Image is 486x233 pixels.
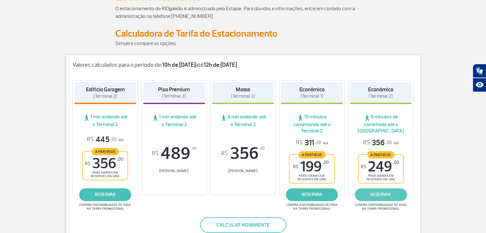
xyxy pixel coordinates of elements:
[363,138,392,148] span: 356
[364,174,398,181] span: para diárias em reservas on-line
[354,203,408,211] span: Confira disponibilidade de vaga na tarifa promocional
[212,145,274,162] span: 356
[92,148,119,155] span: A partir de
[361,164,366,169] sup: R$
[296,138,328,148] p: ou
[115,28,371,40] h2: Calculadora de Tarifa do Estacionamento
[293,164,298,169] sup: R$
[85,161,90,166] sup: R$
[212,114,274,128] span: 6 min andando até o Terminal 2
[473,78,486,92] button: Abrir recursos assistivos.
[85,156,123,171] span: 356
[74,114,136,128] span: 1 min andando até o Terminal 2
[236,86,250,93] strong: Motos
[115,5,371,20] p: O estacionamento do RIOgaleão é administrado pela Estapar. Para dúvidas e informações, entre em c...
[200,217,286,233] button: Calcular novamente
[158,86,190,93] strong: Piso Premium
[93,93,117,99] span: (Terminal 2)
[296,138,321,148] span: 311
[285,203,339,211] span: Confira disponibilidade de vaga na tarifa promocional
[212,169,274,173] span: [PERSON_NAME]
[286,188,338,201] a: reservar
[86,86,125,93] strong: Edifício Garagem
[88,171,122,178] span: para diárias em reservas on-line
[281,114,343,134] span: 15 minutos caminhando até o Terminal 2
[369,93,393,99] span: (Terminal 2)
[191,145,197,152] sup: ,00
[115,40,371,47] p: Simule e compare as opções.
[361,160,399,174] span: 249
[221,150,228,157] sup: R$
[143,145,205,162] span: 489
[363,138,398,148] p: ou
[300,93,323,99] span: (Terminal 1)
[368,86,393,93] strong: Econômico
[162,93,186,99] span: (Terminal 2)
[260,145,265,152] sup: ,00
[231,93,255,99] span: (Terminal 2)
[298,151,326,158] span: A partir de
[162,61,196,69] strong: 10h de [DATE]
[393,160,399,165] sup: ,00
[367,151,394,158] span: A partir de
[350,114,412,134] span: 6 minutos de caminhada até o [GEOGRAPHIC_DATA]
[117,156,123,162] sup: ,00
[143,169,205,173] span: [PERSON_NAME]
[87,135,117,145] span: 445
[323,160,329,165] sup: ,00
[78,203,132,211] span: Confira disponibilidade de vaga na tarifa promocional
[87,135,123,145] p: ou
[299,86,325,93] strong: Econômico
[293,160,329,174] span: 199
[295,174,329,181] span: para diárias em reservas on-line
[73,62,414,69] p: Valores calculados para o período de: até
[152,150,159,157] sup: R$
[143,114,205,128] span: 1 min andando até o Terminal 2
[79,188,131,201] a: reservar
[473,64,486,78] button: Abrir tradutor de língua de sinais.
[355,188,407,201] a: reservar
[473,64,486,92] div: Plugin de acessibilidade da Hand Talk.
[204,61,237,69] strong: 12h de [DATE]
